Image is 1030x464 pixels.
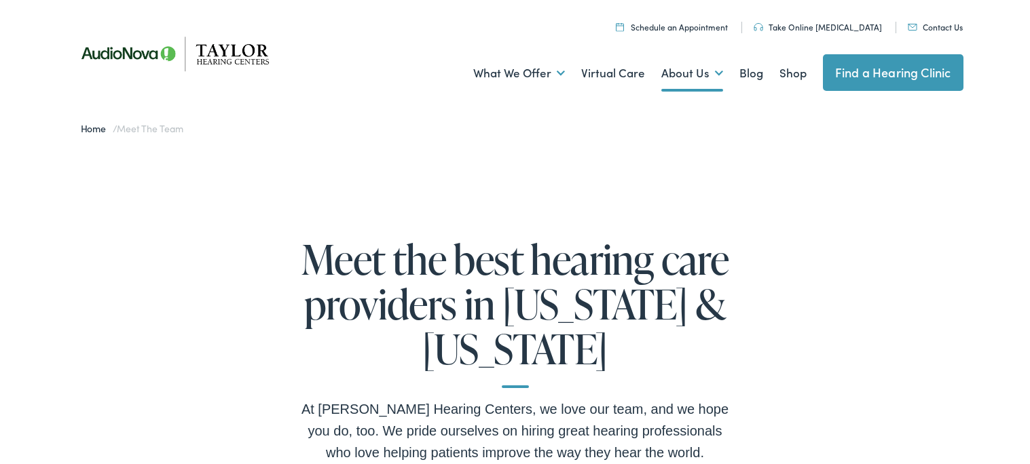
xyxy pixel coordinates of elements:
[117,121,183,135] span: Meet the Team
[908,21,963,33] a: Contact Us
[581,48,645,98] a: Virtual Care
[81,121,113,135] a: Home
[298,237,733,388] h1: Meet the best hearing care providers in [US_STATE] & [US_STATE]
[616,22,624,31] img: utility icon
[473,48,565,98] a: What We Offer
[298,398,733,463] div: At [PERSON_NAME] Hearing Centers, we love our team, and we hope you do, too. We pride ourselves o...
[739,48,763,98] a: Blog
[779,48,807,98] a: Shop
[908,24,917,31] img: utility icon
[81,121,183,135] span: /
[754,23,763,31] img: utility icon
[616,21,728,33] a: Schedule an Appointment
[661,48,723,98] a: About Us
[823,54,963,91] a: Find a Hearing Clinic
[754,21,882,33] a: Take Online [MEDICAL_DATA]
